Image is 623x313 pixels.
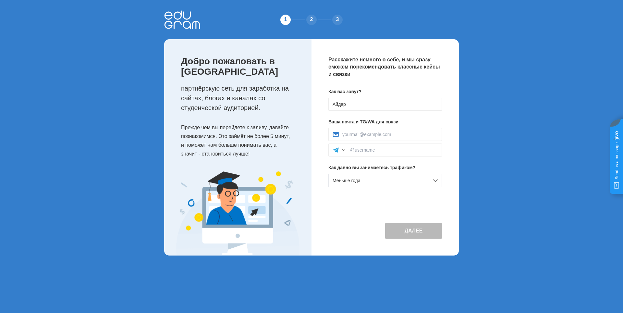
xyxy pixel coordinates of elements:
[333,178,360,183] span: Меньше года
[279,13,292,26] div: 1
[328,56,442,78] p: Расскажите немного о себе, и мы сразу сможем порекомендовать классные кейсы и связки
[350,147,438,153] input: @username
[342,132,438,137] input: yourmail@example.com
[331,13,344,26] div: 3
[328,98,442,111] input: Имя
[181,123,299,158] p: Прежде чем вы перейдете к заливу, давайте познакомимся. Это займёт не более 5 минут, и поможет на...
[328,164,442,171] p: Как давно вы занимаетесь трафиком?
[181,83,299,113] p: партнёрскую сеть для заработка на сайтах, блогах и каналах со студенческой аудиторией.
[305,13,318,26] div: 2
[385,223,442,239] button: Далее
[176,171,299,256] img: Expert Image
[181,56,299,77] p: Добро пожаловать в [GEOGRAPHIC_DATA]
[328,88,442,95] p: Как вас зовут?
[328,119,442,125] p: Ваша почта и TG/WA для связи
